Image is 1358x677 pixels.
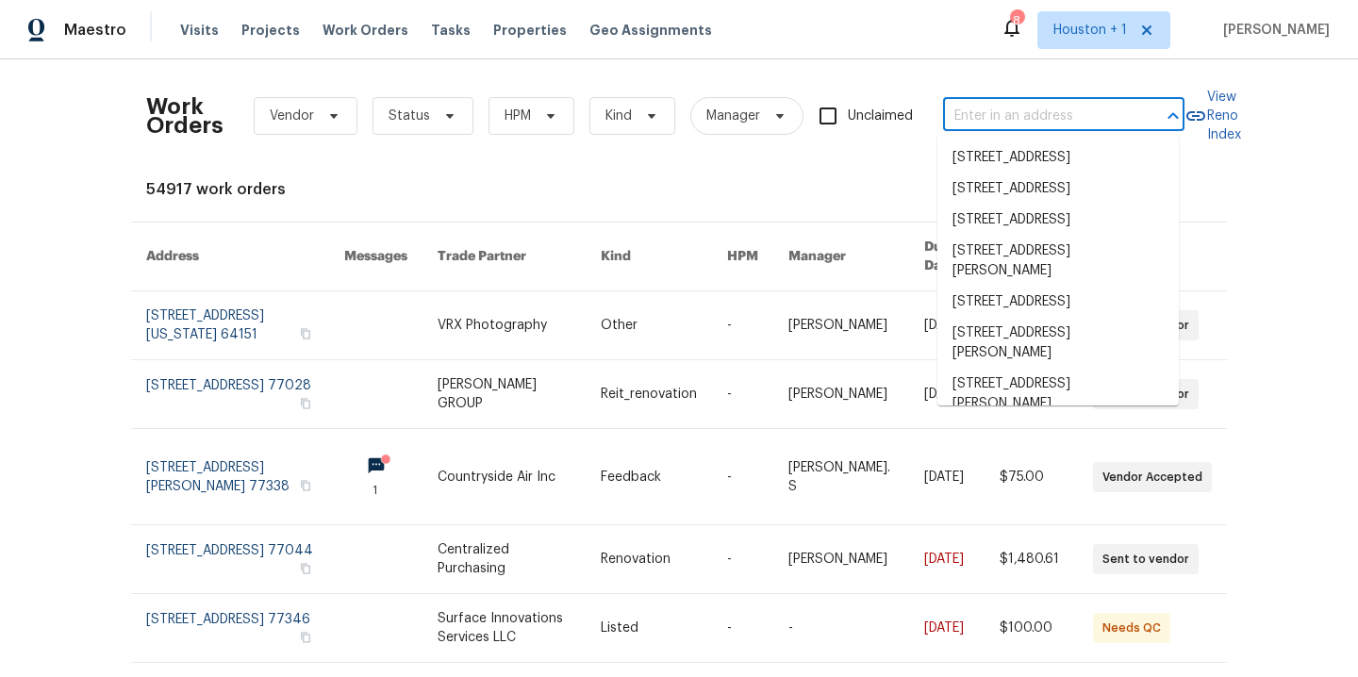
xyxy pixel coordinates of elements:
[431,24,471,37] span: Tasks
[297,560,314,577] button: Copy Address
[422,223,586,291] th: Trade Partner
[297,477,314,494] button: Copy Address
[505,107,531,125] span: HPM
[422,525,586,594] td: Centralized Purchasing
[586,525,712,594] td: Renovation
[389,107,430,125] span: Status
[712,360,773,429] td: -
[848,107,913,126] span: Unclaimed
[586,291,712,360] td: Other
[146,97,224,135] h2: Work Orders
[605,107,632,125] span: Kind
[937,236,1179,287] li: [STREET_ADDRESS][PERSON_NAME]
[712,223,773,291] th: HPM
[180,21,219,40] span: Visits
[323,21,408,40] span: Work Orders
[773,291,909,360] td: [PERSON_NAME]
[297,395,314,412] button: Copy Address
[773,429,909,525] td: [PERSON_NAME]. S
[937,142,1179,173] li: [STREET_ADDRESS]
[297,325,314,342] button: Copy Address
[1184,88,1241,144] a: View Reno Index
[64,21,126,40] span: Maestro
[773,360,909,429] td: [PERSON_NAME]
[943,102,1132,131] input: Enter in an address
[712,594,773,663] td: -
[297,629,314,646] button: Copy Address
[937,287,1179,318] li: [STREET_ADDRESS]
[586,594,712,663] td: Listed
[1160,103,1186,129] button: Close
[1216,21,1330,40] span: [PERSON_NAME]
[586,360,712,429] td: Reit_renovation
[586,429,712,525] td: Feedback
[131,223,329,291] th: Address
[712,291,773,360] td: -
[589,21,712,40] span: Geo Assignments
[586,223,712,291] th: Kind
[937,318,1179,369] li: [STREET_ADDRESS][PERSON_NAME]
[1053,21,1127,40] span: Houston + 1
[270,107,314,125] span: Vendor
[937,369,1179,420] li: [STREET_ADDRESS][PERSON_NAME]
[146,180,1212,199] div: 54917 work orders
[1010,11,1023,30] div: 8
[422,360,586,429] td: [PERSON_NAME] GROUP
[909,223,985,291] th: Due Date
[773,594,909,663] td: -
[712,429,773,525] td: -
[241,21,300,40] span: Projects
[493,21,567,40] span: Properties
[422,594,586,663] td: Surface Innovations Services LLC
[422,429,586,525] td: Countryside Air Inc
[773,223,909,291] th: Manager
[937,173,1179,205] li: [STREET_ADDRESS]
[706,107,760,125] span: Manager
[773,525,909,594] td: [PERSON_NAME]
[937,205,1179,236] li: [STREET_ADDRESS]
[712,525,773,594] td: -
[329,223,422,291] th: Messages
[422,291,586,360] td: VRX Photography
